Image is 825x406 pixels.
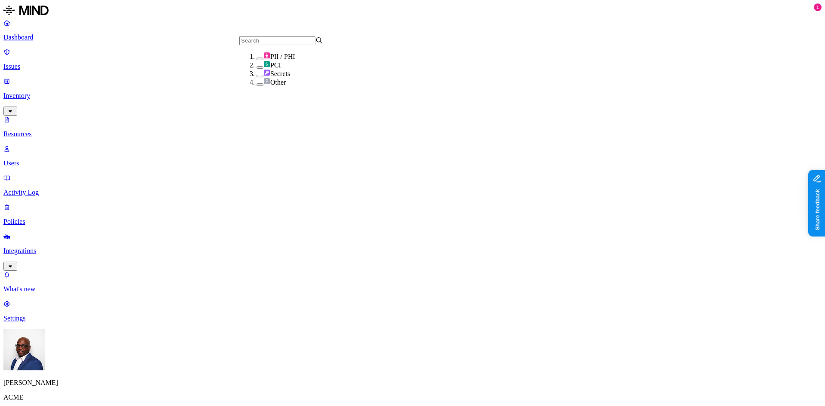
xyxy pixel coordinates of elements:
[3,3,49,17] img: MIND
[3,247,822,255] p: Integrations
[3,116,822,138] a: Resources
[3,159,822,167] p: Users
[3,218,822,226] p: Policies
[263,52,270,59] img: pii.svg
[3,329,45,370] img: Gregory Thomas
[3,48,822,70] a: Issues
[3,174,822,196] a: Activity Log
[270,70,290,77] span: Secrets
[263,69,270,76] img: secret.svg
[3,232,822,269] a: Integrations
[3,300,822,322] a: Settings
[263,78,270,85] img: other.svg
[3,314,822,322] p: Settings
[239,36,315,45] input: Search
[3,203,822,226] a: Policies
[3,285,822,293] p: What's new
[3,271,822,293] a: What's new
[3,3,822,19] a: MIND
[3,130,822,138] p: Resources
[814,3,822,11] div: 1
[270,61,281,69] span: PCI
[263,61,270,67] img: pci.svg
[270,53,295,60] span: PII / PHI
[3,145,822,167] a: Users
[270,79,286,86] span: Other
[3,19,822,41] a: Dashboard
[3,189,822,196] p: Activity Log
[3,34,822,41] p: Dashboard
[3,63,822,70] p: Issues
[3,77,822,114] a: Inventory
[3,92,822,100] p: Inventory
[3,394,822,401] p: ACME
